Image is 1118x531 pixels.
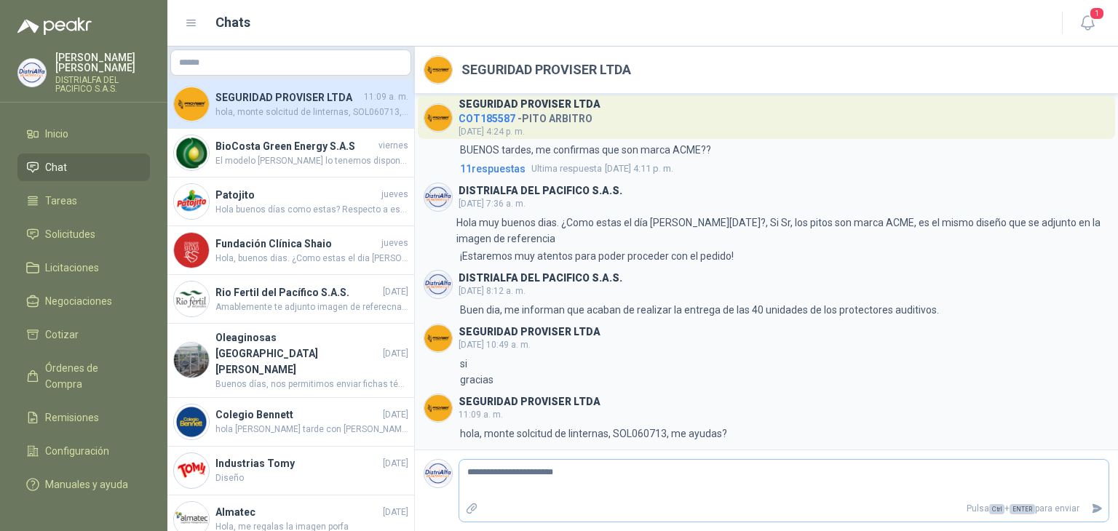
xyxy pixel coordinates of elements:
[215,330,380,378] h4: Oleaginosas [GEOGRAPHIC_DATA][PERSON_NAME]
[531,161,602,176] span: Ultima respuesta
[989,504,1004,514] span: Ctrl
[215,138,376,154] h4: BioCosta Green Energy S.A.S
[174,404,209,439] img: Company Logo
[45,293,112,309] span: Negociaciones
[55,52,150,73] p: [PERSON_NAME] [PERSON_NAME]
[17,321,150,348] a: Cotizar
[1089,7,1105,20] span: 1
[174,343,209,378] img: Company Logo
[383,506,408,519] span: [DATE]
[461,60,631,80] h2: SEGURIDAD PROVISER LTDA
[17,120,150,148] a: Inicio
[378,139,408,153] span: viernes
[215,423,408,436] span: hola [PERSON_NAME] tarde con [PERSON_NAME]
[174,87,209,121] img: Company Logo
[167,226,414,275] a: Company LogoFundación Clínica ShaiojuevesHola, buenos dias. ¿Como estas el dia [PERSON_NAME][DATE...
[215,504,380,520] h4: Almatec
[174,233,209,268] img: Company Logo
[215,12,250,33] h1: Chats
[459,113,515,124] span: COT185587
[460,356,493,388] p: si gracias
[459,109,600,123] h4: - PITO ARBITRO
[45,476,128,492] span: Manuales y ayuda
[17,254,150,282] a: Licitaciones
[167,177,414,226] a: Company LogoPatojitojuevesHola buenos días como estas? Respecto a esta solicitud, te confirmo que...
[167,129,414,177] a: Company LogoBioCosta Green Energy S.A.SviernesEl modelo [PERSON_NAME] lo tenemos disponible, con ...
[460,142,711,158] p: BUENOS tardes, me confirmas que son marca ACME??
[45,126,68,142] span: Inicio
[215,187,378,203] h4: Patojito
[459,496,484,522] label: Adjuntar archivos
[383,457,408,471] span: [DATE]
[215,455,380,471] h4: Industrias Tomy
[174,282,209,316] img: Company Logo
[215,300,408,314] span: Amablemente te adjunto imagen de referecnai y ficha tecnica, el valor ofertado es por par
[45,410,99,426] span: Remisiones
[459,410,503,420] span: 11:09 a. m.
[424,324,452,352] img: Company Logo
[459,199,526,209] span: [DATE] 7:36 a. m.
[459,340,531,350] span: [DATE] 10:49 a. m.
[459,328,600,336] h3: SEGURIDAD PROVISER LTDA
[484,496,1085,522] p: Pulsa + para enviar
[1010,504,1035,514] span: ENTER
[383,408,408,422] span: [DATE]
[17,153,150,181] a: Chat
[215,284,380,300] h4: Rio Fertil del Pacífico S.A.S.
[17,220,150,248] a: Solicitudes
[17,17,92,35] img: Logo peakr
[45,360,136,392] span: Órdenes de Compra
[1085,496,1109,522] button: Enviar
[215,407,380,423] h4: Colegio Bennett
[17,471,150,498] a: Manuales y ayuda
[424,104,452,132] img: Company Logo
[459,127,525,137] span: [DATE] 4:24 p. m.
[381,236,408,250] span: jueves
[45,159,67,175] span: Chat
[424,56,452,84] img: Company Logo
[1074,10,1101,36] button: 1
[17,437,150,465] a: Configuración
[55,76,150,93] p: DISTRIALFA DEL PACIFICO S.A.S.
[460,302,939,318] p: Buen dia, me informan que acaban de realizar la entrega de las 40 unidades de los protectores aud...
[215,89,361,105] h4: SEGURIDAD PROVISER LTDA
[459,100,600,108] h3: SEGURIDAD PROVISER LTDA
[174,453,209,488] img: Company Logo
[460,161,526,177] span: 11 respuesta s
[167,275,414,324] a: Company LogoRio Fertil del Pacífico S.A.S.[DATE]Amablemente te adjunto imagen de referecnai y fic...
[381,188,408,201] span: jueves
[215,236,378,252] h4: Fundación Clínica Shaio
[45,193,77,209] span: Tareas
[531,161,673,176] span: [DATE] 4:11 p. m.
[167,324,414,398] a: Company LogoOleaginosas [GEOGRAPHIC_DATA][PERSON_NAME][DATE]Buenos días, nos permitimos enviar fi...
[459,187,622,195] h3: DISTRIALFA DEL PACIFICO S.A.S.
[424,271,452,298] img: Company Logo
[460,426,727,442] p: hola, monte solcitud de linternas, SOL060713, me ayudas?
[456,215,1109,247] p: Hola muy buenos dias. ¿Como estas el día [PERSON_NAME][DATE]?, Si Sr, los pitos son marca ACME, e...
[457,161,1109,177] a: 11respuestasUltima respuesta[DATE] 4:11 p. m.
[424,394,452,422] img: Company Logo
[167,447,414,495] a: Company LogoIndustrias Tomy[DATE]Diseño
[17,187,150,215] a: Tareas
[215,154,408,168] span: El modelo [PERSON_NAME] lo tenemos disponible, con entrega inmediata. ¡Quedamos muy atentos!
[167,398,414,447] a: Company LogoColegio Bennett[DATE]hola [PERSON_NAME] tarde con [PERSON_NAME]
[215,471,408,485] span: Diseño
[174,184,209,219] img: Company Logo
[215,252,408,265] span: Hola, buenos dias. ¿Como estas el dia [PERSON_NAME][DATE]? [PERSON_NAME], ya mismo procedo con el...
[459,274,622,282] h3: DISTRIALFA DEL PACIFICO S.A.S.
[45,443,109,459] span: Configuración
[383,285,408,299] span: [DATE]
[459,286,526,296] span: [DATE] 8:12 a. m.
[364,90,408,104] span: 11:09 a. m.
[215,378,408,391] span: Buenos días, nos permitimos enviar fichas técnicas de los elemento cotizados.
[18,59,46,87] img: Company Logo
[17,404,150,431] a: Remisiones
[459,398,600,406] h3: SEGURIDAD PROVISER LTDA
[424,183,452,211] img: Company Logo
[45,260,99,276] span: Licitaciones
[215,105,408,119] span: hola, monte solcitud de linternas, SOL060713, me ayudas?
[17,287,150,315] a: Negociaciones
[383,347,408,361] span: [DATE]
[215,203,408,217] span: Hola buenos días como estas? Respecto a esta solicitud, te confirmo que lo que estamos solicitand...
[167,80,414,129] a: Company LogoSEGURIDAD PROVISER LTDA11:09 a. m.hola, monte solcitud de linternas, SOL060713, me ay...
